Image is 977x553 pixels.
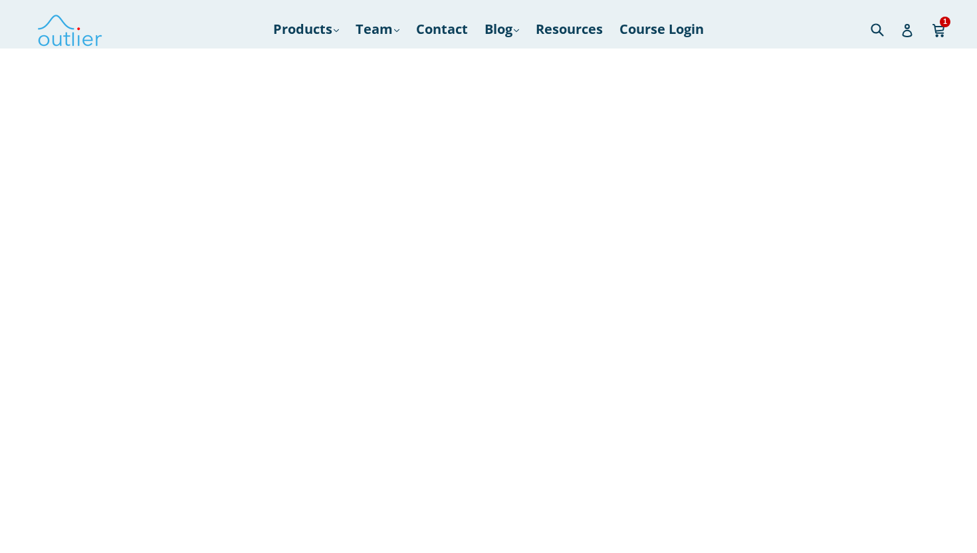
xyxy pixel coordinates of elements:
[529,17,609,41] a: Resources
[267,17,346,41] a: Products
[409,17,475,41] a: Contact
[613,17,710,41] a: Course Login
[867,15,904,43] input: Search
[37,10,103,49] img: Outlier Linguistics
[940,17,950,27] span: 1
[932,14,947,45] a: 1
[349,17,406,41] a: Team
[478,17,526,41] a: Blog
